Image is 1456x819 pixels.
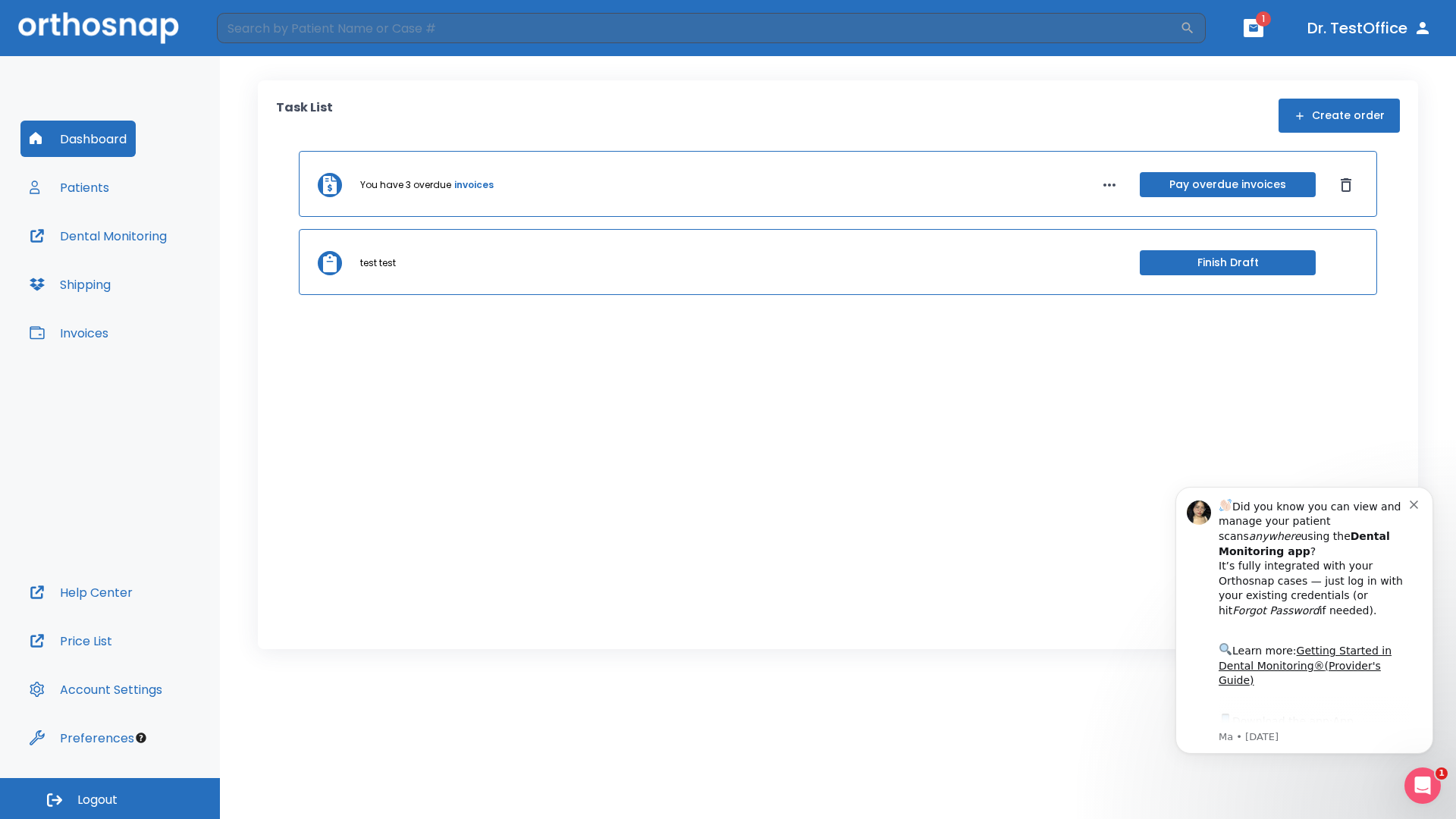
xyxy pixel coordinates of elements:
[20,623,121,659] button: Price List
[20,574,142,610] button: Help Center
[360,178,451,192] p: You have 3 overdue
[454,178,494,192] a: invoices
[1279,99,1400,133] button: Create order
[276,99,333,133] p: Task List
[1404,767,1441,804] iframe: Intercom live chat
[257,33,269,45] button: Dismiss notification
[1140,172,1316,197] button: Pay overdue invoices
[77,792,118,808] span: Logout
[66,247,257,325] div: Download the app: | ​ Let us know if you need help getting started!
[1140,250,1316,275] button: Finish Draft
[20,315,118,351] button: Invoices
[1256,11,1271,27] span: 1
[134,731,148,745] div: Tooltip anchor
[20,169,118,206] button: Patients
[18,12,179,43] img: Orthosnap
[66,266,257,280] p: Message from Ma, sent 2w ago
[66,251,201,278] a: App Store
[360,256,396,270] p: test test
[217,13,1180,43] input: Search by Patient Name or Case #
[20,266,120,303] button: Shipping
[20,671,171,708] button: Account Settings
[20,218,176,254] button: Dental Monitoring
[20,121,136,157] button: Dashboard
[1301,14,1438,42] button: Dr. TestOffice
[1334,173,1358,197] button: Dismiss
[1436,767,1448,780] span: 1
[1153,464,1456,778] iframe: Intercom notifications message
[20,720,143,756] button: Preferences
